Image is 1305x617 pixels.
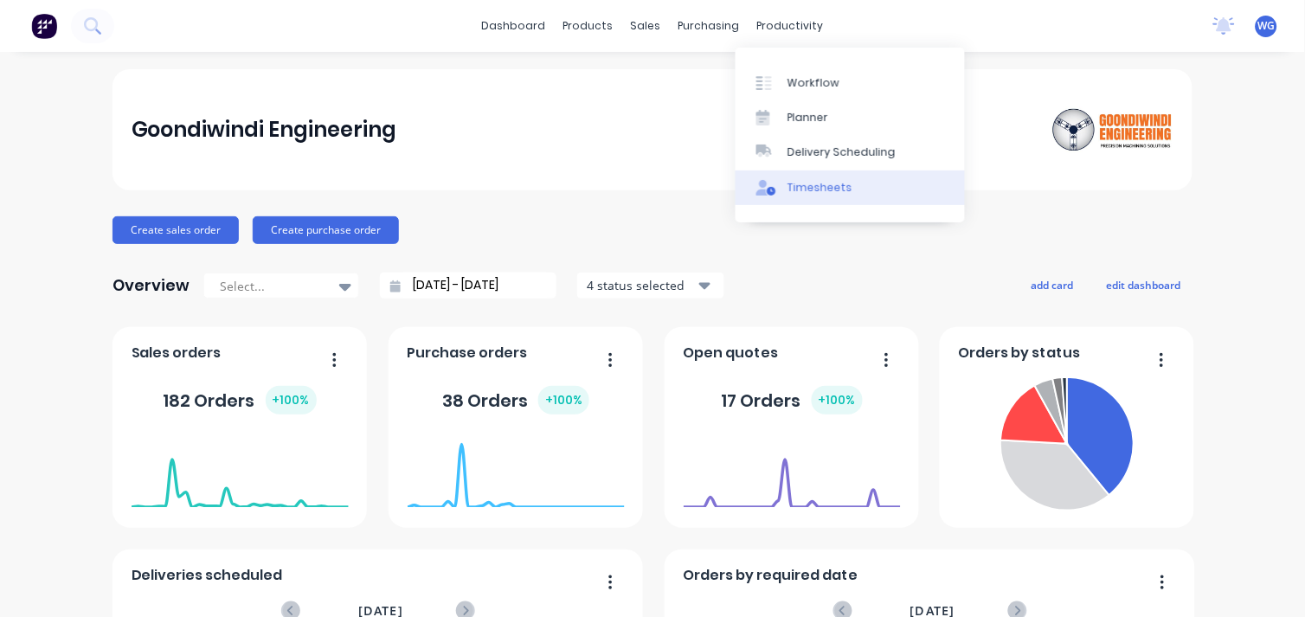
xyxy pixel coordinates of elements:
[1052,99,1173,161] img: Goondiwindi Engineering
[736,135,965,170] a: Delivery Scheduling
[959,343,1081,363] span: Orders by status
[577,273,724,299] button: 4 status selected
[555,13,622,39] div: products
[132,565,283,586] span: Deliveries scheduled
[112,268,190,303] div: Overview
[622,13,670,39] div: sales
[112,216,239,244] button: Create sales order
[684,343,779,363] span: Open quotes
[736,170,965,205] a: Timesheets
[749,13,832,39] div: productivity
[253,216,399,244] button: Create purchase order
[670,13,749,39] div: purchasing
[787,180,852,196] div: Timesheets
[787,75,839,91] div: Workflow
[787,110,828,125] div: Planner
[31,13,57,39] img: Factory
[1020,273,1085,296] button: add card
[164,386,317,415] div: 182 Orders
[1258,18,1276,34] span: WG
[812,386,863,415] div: + 100 %
[736,100,965,135] a: Planner
[473,13,555,39] a: dashboard
[1096,273,1192,296] button: edit dashboard
[787,145,896,160] div: Delivery Scheduling
[132,343,222,363] span: Sales orders
[132,112,397,147] div: Goondiwindi Engineering
[587,276,696,294] div: 4 status selected
[442,386,589,415] div: 38 Orders
[722,386,863,415] div: 17 Orders
[736,65,965,100] a: Workflow
[538,386,589,415] div: + 100 %
[408,343,528,363] span: Purchase orders
[266,386,317,415] div: + 100 %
